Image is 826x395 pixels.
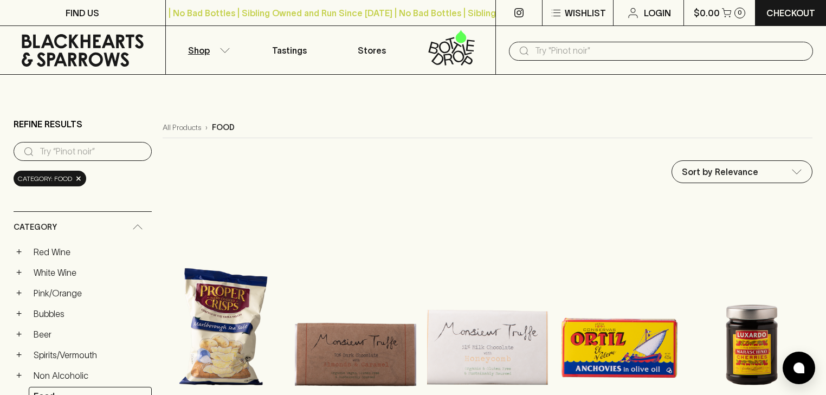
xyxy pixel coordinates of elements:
[672,161,812,183] div: Sort by Relevance
[14,308,24,319] button: +
[14,370,24,381] button: +
[644,7,671,20] p: Login
[535,42,804,60] input: Try "Pinot noir"
[694,7,720,20] p: $0.00
[166,26,248,74] button: Shop
[766,7,815,20] p: Checkout
[14,212,152,243] div: Category
[358,44,386,57] p: Stores
[14,247,24,257] button: +
[29,305,152,323] a: Bubbles
[163,122,201,133] a: All Products
[188,44,210,57] p: Shop
[75,173,82,184] span: ×
[565,7,606,20] p: Wishlist
[205,122,208,133] p: ›
[29,346,152,364] a: Spirits/Vermouth
[682,165,758,178] p: Sort by Relevance
[738,10,742,16] p: 0
[18,173,72,184] span: Category: food
[29,366,152,385] a: Non Alcoholic
[14,221,57,234] span: Category
[272,44,307,57] p: Tastings
[248,26,331,74] a: Tastings
[14,267,24,278] button: +
[29,284,152,302] a: Pink/Orange
[29,325,152,344] a: Beer
[14,118,82,131] p: Refine Results
[29,263,152,282] a: White Wine
[212,122,235,133] p: food
[14,288,24,299] button: +
[14,349,24,360] button: +
[793,362,804,373] img: bubble-icon
[66,7,99,20] p: FIND US
[14,329,24,340] button: +
[331,26,413,74] a: Stores
[29,243,152,261] a: Red Wine
[40,143,143,160] input: Try “Pinot noir”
